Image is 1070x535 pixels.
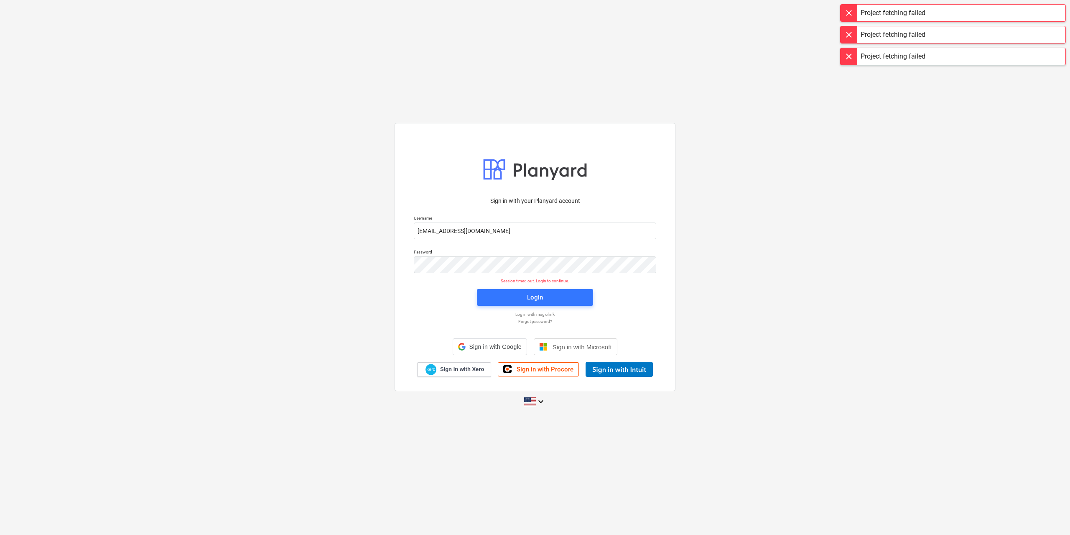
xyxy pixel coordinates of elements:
div: Login [527,292,543,303]
img: Xero logo [425,364,436,375]
span: Sign in with Google [469,343,521,350]
a: Forgot password? [410,319,660,324]
span: Sign in with Microsoft [553,343,612,351]
p: Session timed out. Login to continue. [409,278,661,284]
button: Login [477,289,593,306]
p: Password [414,249,656,256]
span: Sign in with Xero [440,366,484,373]
i: keyboard_arrow_down [536,397,546,407]
a: Sign in with Xero [417,362,492,377]
div: Project fetching failed [861,51,925,61]
div: Sign in with Google [453,338,527,355]
a: Sign in with Procore [498,362,579,376]
img: Microsoft logo [539,343,548,351]
p: Username [414,215,656,223]
p: Sign in with your Planyard account [414,197,656,205]
div: Project fetching failed [861,8,925,18]
span: Sign in with Procore [517,366,573,373]
iframe: Chat Widget [1028,495,1070,535]
div: Project fetching failed [861,30,925,40]
a: Log in with magic link [410,312,660,317]
input: Username [414,223,656,239]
